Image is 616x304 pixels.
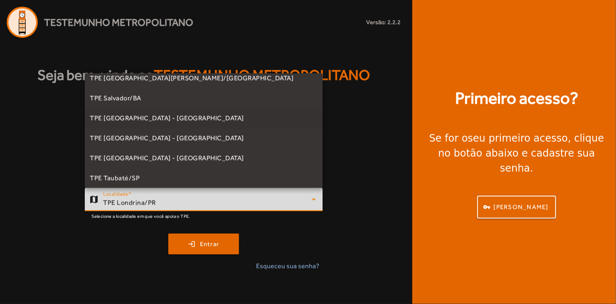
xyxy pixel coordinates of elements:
span: TPE Salvador/BA [90,93,141,103]
span: TPE [GEOGRAPHIC_DATA][PERSON_NAME]/[GEOGRAPHIC_DATA] [90,73,293,83]
span: TPE [GEOGRAPHIC_DATA] - [GEOGRAPHIC_DATA] [90,113,244,123]
span: TPE [GEOGRAPHIC_DATA] - [GEOGRAPHIC_DATA] [90,133,244,143]
span: TPE [GEOGRAPHIC_DATA] - [GEOGRAPHIC_DATA] [90,153,244,163]
span: TPE Taubaté/SP [90,173,140,183]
